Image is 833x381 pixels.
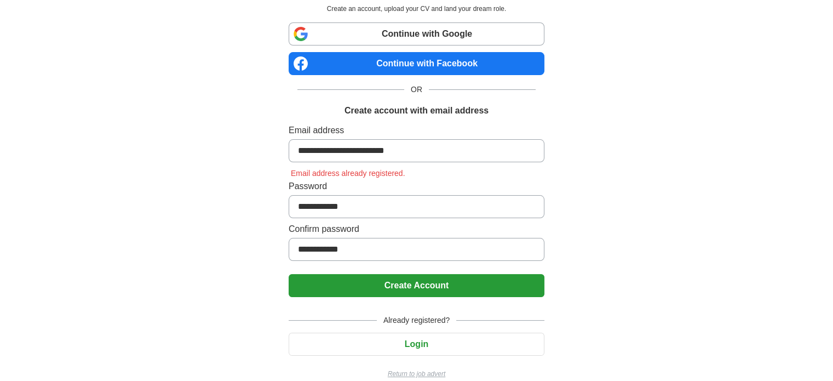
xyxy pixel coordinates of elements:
button: Create Account [289,274,544,297]
p: Create an account, upload your CV and land your dream role. [291,4,542,14]
button: Login [289,333,544,356]
a: Continue with Google [289,22,544,46]
span: OR [404,84,429,95]
a: Login [289,339,544,349]
label: Password [289,180,544,193]
a: Continue with Facebook [289,52,544,75]
h1: Create account with email address [344,104,489,117]
label: Email address [289,124,544,137]
label: Confirm password [289,223,544,236]
span: Email address already registered. [289,169,407,178]
span: Already registered? [377,315,456,326]
a: Return to job advert [289,369,544,379]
